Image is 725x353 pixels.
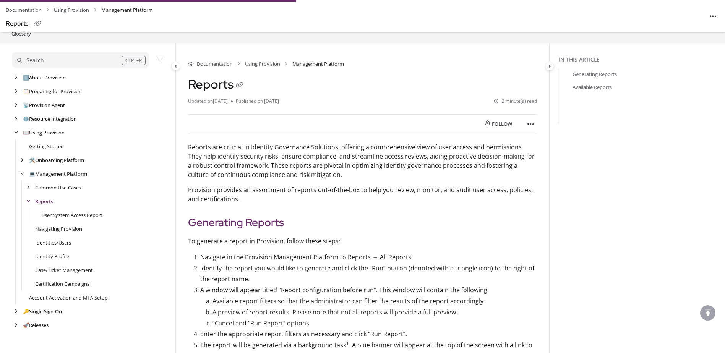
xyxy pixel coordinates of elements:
[478,118,519,130] button: Follow
[23,129,65,136] a: Using Provision
[54,5,89,16] a: Using Provision
[23,102,29,108] span: 📡
[26,56,44,65] div: Search
[23,322,29,329] span: 🚀
[545,62,554,71] button: Category toggle
[23,115,77,123] a: Resource Integration
[23,115,29,122] span: ⚙️
[29,294,108,301] a: Account Activation and MFA Setup
[11,29,32,38] a: Glossary
[188,236,537,246] p: To generate a report in Provision, follow these steps:
[35,198,53,205] a: Reports
[12,129,20,136] div: arrow
[18,170,26,178] div: arrow
[35,184,81,191] a: Common Use-Cases
[155,55,164,65] button: Filter
[12,52,149,68] button: Search
[24,198,32,205] div: arrow
[573,83,612,91] a: Available Reports
[23,129,29,136] span: 📖
[122,56,146,65] div: CTRL+K
[212,296,537,307] p: Available report filters so that the administrator can filter the results of the report accordingly
[23,308,62,315] a: Single-Sign-On
[12,308,20,315] div: arrow
[6,18,28,29] div: Reports
[573,70,617,78] a: Generating Reports
[23,88,29,95] span: 📋
[292,60,344,68] span: Management Platform
[29,157,35,164] span: 🛠️
[23,87,82,95] a: Preparing for Provision
[29,170,87,178] a: Management Platform
[12,102,20,109] div: arrow
[200,263,537,285] p: Identify the report you would like to generate and click the “Run” button (denoted with a triangl...
[346,340,349,347] sup: 1
[101,5,153,16] span: Management Platform
[23,321,49,329] a: Releases
[188,98,231,105] li: Updated on [DATE]
[200,252,537,263] p: Navigate in the Provision Management Platform to Reports → All Reports
[23,74,66,81] a: About Provision
[23,74,29,81] span: ℹ️
[12,322,20,329] div: arrow
[188,77,246,92] h1: Reports
[559,55,722,64] div: In this article
[35,225,82,233] a: Navigating Provision
[171,62,180,71] button: Category toggle
[31,18,44,30] button: Copy link of
[525,118,537,130] button: Article more options
[188,142,537,179] p: Reports are crucial in Identity Governance Solutions, offering a comprehensive view of user acces...
[24,184,32,191] div: arrow
[212,307,537,318] p: A preview of report results. Please note that not all reports will provide a full preview.
[29,142,64,150] a: Getting Started
[23,101,65,109] a: Provision Agent
[35,266,93,274] a: Case/Ticket Management
[200,329,537,340] p: Enter the appropriate report filters as necessary and click “Run Report”.
[200,285,537,296] p: A window will appear titled “Report configuration before run”. This window will contain the follo...
[231,98,279,105] li: Published on [DATE]
[6,5,42,16] a: Documentation
[12,88,20,95] div: arrow
[12,115,20,123] div: arrow
[29,156,84,164] a: Onboarding Platform
[188,214,537,230] h2: Generating Reports
[12,74,20,81] div: arrow
[35,253,69,260] a: Identity Profile
[35,239,71,246] a: Identities/Users
[188,60,194,68] a: Home
[707,10,719,22] button: Article more options
[188,185,537,204] p: Provision provides an assortment of reports out-of-the-box to help you review, monitor, and audit...
[35,280,89,288] a: Certification Campaigns
[41,211,102,219] a: User System Access Report
[29,170,35,177] span: 💻
[234,79,246,92] button: Copy link of Reports
[212,318,537,329] p: “Cancel and “Run Report” options
[18,157,26,164] div: arrow
[23,308,29,315] span: 🔑
[197,60,233,68] a: Documentation
[700,305,715,321] div: scroll to top
[245,60,280,68] a: Using Provision
[494,98,537,105] li: 2 minute(s) read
